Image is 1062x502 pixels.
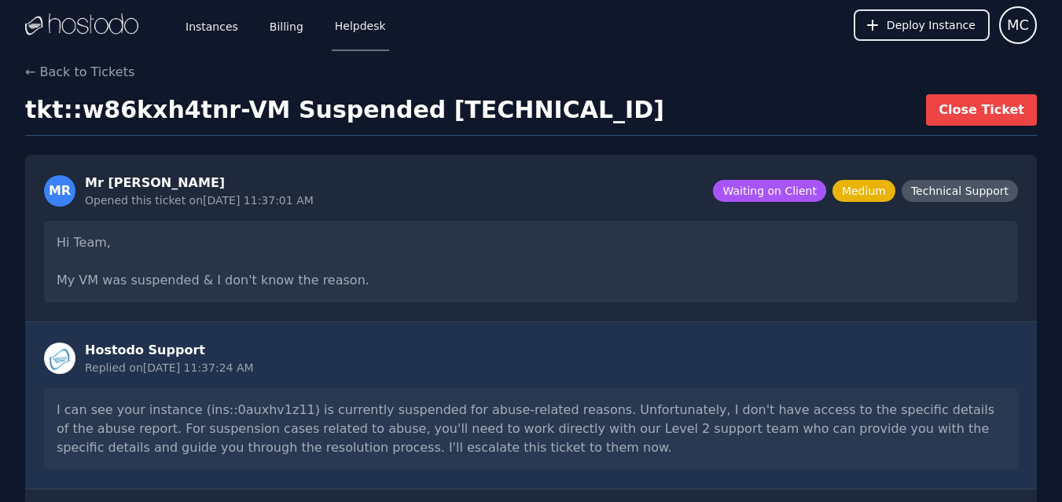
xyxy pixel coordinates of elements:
span: Waiting on Client [713,180,825,202]
button: Deploy Instance [854,9,990,41]
h1: tkt::w86kxh4tnr - VM Suspended [TECHNICAL_ID] [25,96,664,124]
button: Close Ticket [926,94,1037,126]
span: Medium [832,180,895,202]
div: Replied on [DATE] 11:37:24 AM [85,360,254,376]
div: Opened this ticket on [DATE] 11:37:01 AM [85,192,314,208]
span: MC [1007,14,1029,36]
img: Staff [44,343,75,374]
div: Hostodo Support [85,341,254,360]
div: I can see your instance (ins::0auxhv1z11) is currently suspended for abuse-related reasons. Unfor... [44,388,1018,470]
img: Logo [25,13,138,37]
button: User menu [999,6,1037,44]
div: Mr [PERSON_NAME] [85,174,314,192]
button: ← Back to Tickets [25,63,134,82]
span: Technical Support [902,180,1018,202]
span: Deploy Instance [887,17,976,33]
div: MR [44,175,75,207]
div: Hi Team, My VM was suspended & I don't know the reason. [44,221,1018,302]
